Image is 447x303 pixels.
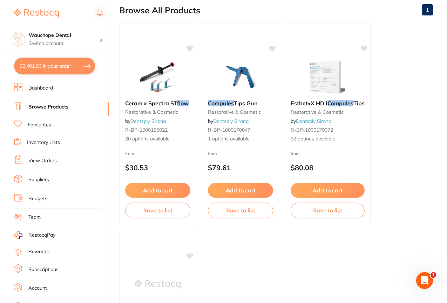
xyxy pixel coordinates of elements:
[29,40,100,47] p: Switch account
[422,3,433,17] a: 1
[213,118,249,124] a: Dentsply Sirona
[29,32,100,39] h4: Wauchope Dental
[119,6,200,15] h2: Browse All Products
[208,109,273,115] small: restorative & cosmetic
[14,5,59,21] a: Restocq Logo
[14,9,59,18] img: Restocq Logo
[125,183,190,198] button: Add to cart
[28,214,41,221] a: Team
[291,100,365,106] b: Esthet•X HD I Compules Tips
[125,164,190,172] p: $30.53
[177,100,189,107] em: flow
[208,151,217,156] span: from
[27,139,60,146] a: Inventory Lists
[28,157,57,164] a: View Orders
[28,248,49,255] a: Rewards
[353,100,365,107] span: Tips
[327,100,353,107] em: Compules
[125,203,190,218] button: Save to list
[125,118,166,124] span: by
[135,267,181,302] img: Compules Tips Gun
[125,136,190,143] span: 20 options available
[291,127,333,133] span: R-BP-1000170072
[125,109,190,115] small: restorative & cosmetic
[208,164,273,172] p: $79.61
[208,183,273,198] button: Add to cart
[28,85,53,92] a: Dashboard
[135,59,181,94] img: Ceram.x Spectra ST flow
[28,195,47,202] a: Budgets
[296,118,331,124] a: Dentsply Sirona
[291,109,365,115] small: restorative & cosmetic
[28,285,47,292] a: Account
[208,100,273,106] b: Compules Tips Gun
[291,136,365,143] span: 32 options available
[291,151,300,156] span: from
[125,151,134,156] span: from
[11,32,25,46] img: Wauchope Dental
[305,59,351,94] img: Esthet•X HD I Compules Tips
[208,127,250,133] span: R-BP-1000170047
[208,203,273,218] button: Save to list
[28,121,51,129] a: Favourites
[291,164,365,172] p: $80.08
[208,118,249,124] span: by
[125,127,168,133] span: R-BP-1000186022
[14,58,95,74] button: $2,401.96 in your order
[28,104,68,111] a: Browse Products
[28,232,55,239] span: RestocqPay
[14,231,22,239] img: RestocqPay
[431,272,436,278] span: 1
[416,272,433,289] iframe: Intercom live chat
[291,183,365,198] button: Add to cart
[234,100,258,107] span: Tips Gun
[291,118,331,124] span: by
[125,100,190,106] b: Ceram.x Spectra ST flow
[14,231,55,239] a: RestocqPay
[28,176,49,183] a: Suppliers
[291,203,365,218] button: Save to list
[291,100,327,107] span: Esthet•X HD I
[218,59,263,94] img: Compules Tips Gun
[28,266,59,273] a: Subscriptions
[208,100,234,107] em: Compules
[130,118,166,124] a: Dentsply Sirona
[125,100,177,107] span: Ceram.x Spectra ST
[208,136,273,143] span: 1 options available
